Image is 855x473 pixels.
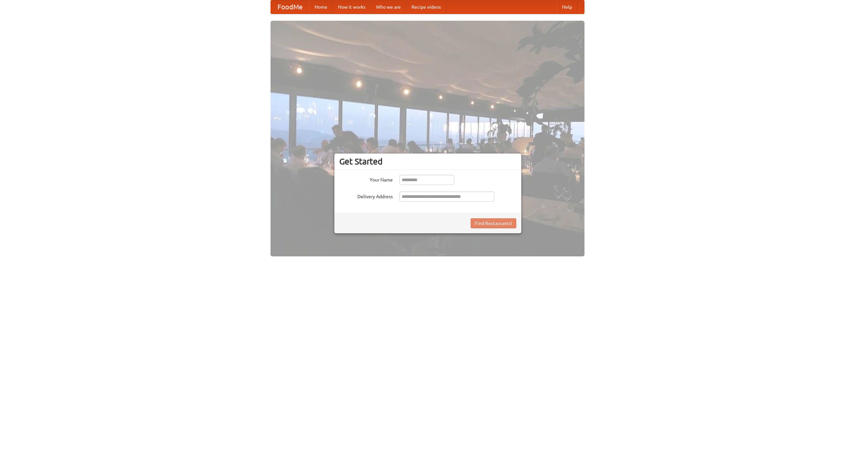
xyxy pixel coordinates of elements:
a: Help [557,0,577,14]
label: Delivery Address [339,192,393,200]
a: Home [309,0,333,14]
label: Your Name [339,175,393,183]
button: Find Restaurants! [471,218,516,228]
a: FoodMe [271,0,309,14]
a: How it works [333,0,371,14]
a: Recipe videos [406,0,446,14]
h3: Get Started [339,156,516,166]
a: Who we are [371,0,406,14]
